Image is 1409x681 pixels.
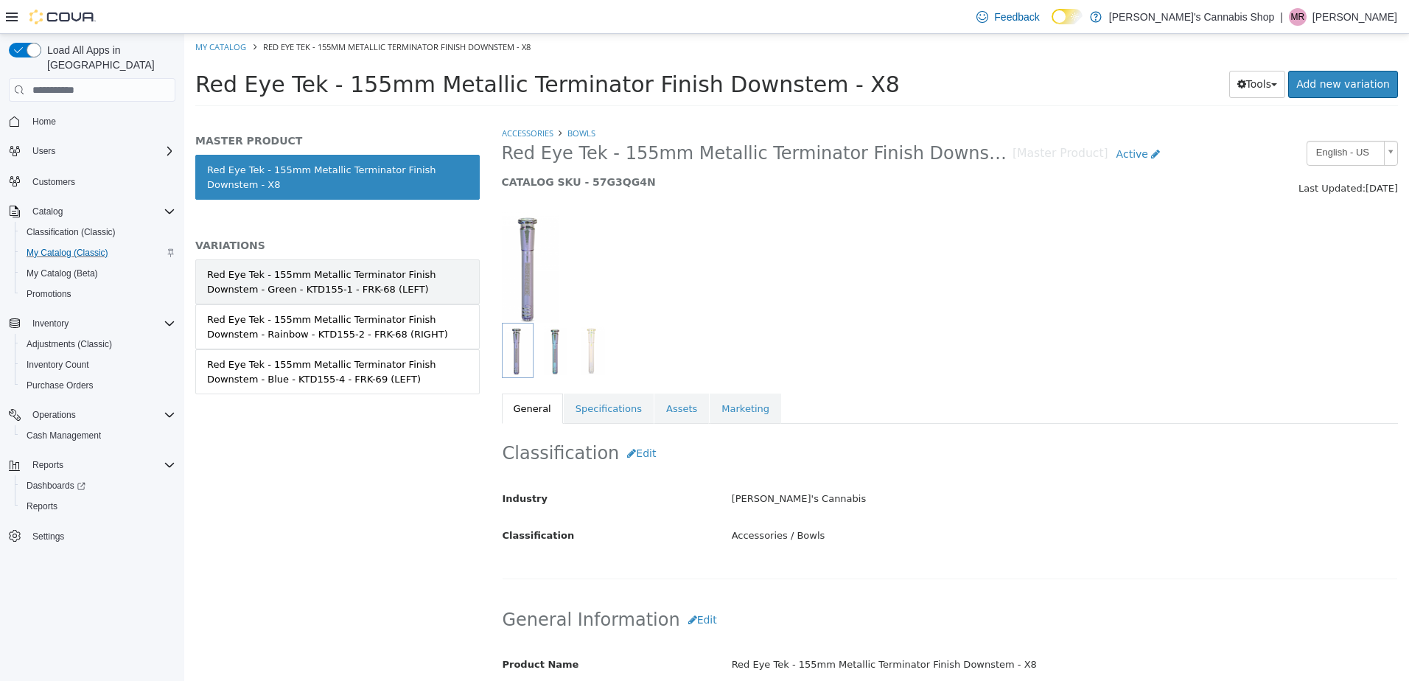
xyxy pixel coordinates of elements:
span: Users [32,145,55,157]
button: Reports [27,456,69,474]
span: Purchase Orders [27,380,94,391]
h5: MASTER PRODUCT [11,100,296,113]
span: Reports [27,456,175,474]
a: Red Eye Tek - 155mm Metallic Terminator Finish Downstem - X8 [11,121,296,166]
button: Reports [3,455,181,475]
div: Marc Riendeau [1289,8,1307,26]
span: My Catalog (Classic) [21,244,175,262]
span: Classification [318,496,391,507]
a: Purchase Orders [21,377,99,394]
span: Settings [32,531,64,542]
span: Classification (Classic) [21,223,175,241]
span: Feedback [994,10,1039,24]
div: [PERSON_NAME]'s Cannabis [536,453,1224,478]
a: Home [27,113,62,130]
div: Accessories / Bowls [536,489,1224,515]
span: Red Eye Tek - 155mm Metallic Terminator Finish Downstem - X8 [11,38,716,63]
span: Users [27,142,175,160]
button: Users [27,142,61,160]
button: Operations [27,406,82,424]
span: Catalog [32,206,63,217]
a: Dashboards [21,477,91,495]
span: Load All Apps in [GEOGRAPHIC_DATA] [41,43,175,72]
span: Classification (Classic) [27,226,116,238]
a: Cash Management [21,427,107,444]
span: Customers [27,172,175,190]
a: Accessories [318,94,369,105]
button: Edit [435,406,480,433]
span: Dashboards [27,480,85,492]
a: Dashboards [15,475,181,496]
h2: Classification [318,406,1214,433]
span: Adjustments (Classic) [27,338,112,350]
span: My Catalog (Classic) [27,247,108,259]
a: Add new variation [1104,37,1214,64]
a: My Catalog (Classic) [21,244,114,262]
span: Red Eye Tek - 155mm Metallic Terminator Finish Downstem - X8 [79,7,346,18]
button: Promotions [15,284,181,304]
span: Product Name [318,625,395,636]
span: Operations [27,406,175,424]
span: Inventory Count [27,359,89,371]
a: Specifications [380,360,469,391]
button: Customers [3,170,181,192]
span: Customers [32,176,75,188]
a: English - US [1122,107,1214,132]
span: Adjustments (Classic) [21,335,175,353]
a: Feedback [971,2,1045,32]
span: Purchase Orders [21,377,175,394]
h2: General Information [318,573,1214,600]
span: Home [27,112,175,130]
span: Reports [27,500,57,512]
input: Dark Mode [1052,9,1083,24]
button: Inventory [3,313,181,334]
a: Bowls [383,94,411,105]
a: Inventory Count [21,356,95,374]
p: [PERSON_NAME]'s Cannabis Shop [1109,8,1274,26]
a: Assets [470,360,525,391]
a: My Catalog (Beta) [21,265,104,282]
span: Inventory [27,315,175,332]
button: Catalog [27,203,69,220]
button: Inventory [27,315,74,332]
span: English - US [1123,108,1194,130]
span: Cash Management [21,427,175,444]
span: Dashboards [21,477,175,495]
div: Red Eye Tek - 155mm Metallic Terminator Finish Downstem - Green - KTD155-1 - FRK-68 (LEFT) [23,234,284,262]
a: Settings [27,528,70,545]
span: Active [932,114,964,126]
span: My Catalog (Beta) [27,268,98,279]
a: Customers [27,173,81,191]
a: Classification (Classic) [21,223,122,241]
a: General [318,360,379,391]
a: My Catalog [11,7,62,18]
span: Operations [32,409,76,421]
span: Settings [27,527,175,545]
button: Purchase Orders [15,375,181,396]
img: 150 [318,178,374,289]
div: Red Eye Tek - 155mm Metallic Terminator Finish Downstem - X8 [536,618,1224,644]
button: Settings [3,525,181,547]
button: Catalog [3,201,181,222]
a: Reports [21,497,63,515]
button: Inventory Count [15,355,181,375]
button: Adjustments (Classic) [15,334,181,355]
nav: Complex example [9,105,175,585]
a: Promotions [21,285,77,303]
span: Inventory [32,318,69,329]
span: Industry [318,459,364,470]
a: Marketing [525,360,597,391]
span: Last Updated: [1114,149,1181,160]
button: Cash Management [15,425,181,446]
button: Classification (Classic) [15,222,181,242]
button: Tools [1045,37,1102,64]
span: Promotions [27,288,71,300]
button: My Catalog (Classic) [15,242,181,263]
button: Edit [496,573,541,600]
span: My Catalog (Beta) [21,265,175,282]
a: Adjustments (Classic) [21,335,118,353]
p: | [1280,8,1283,26]
div: Red Eye Tek - 155mm Metallic Terminator Finish Downstem - Rainbow - KTD155-2 - FRK-68 (RIGHT) [23,279,284,307]
span: Promotions [21,285,175,303]
small: [Master Product] [828,114,924,126]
